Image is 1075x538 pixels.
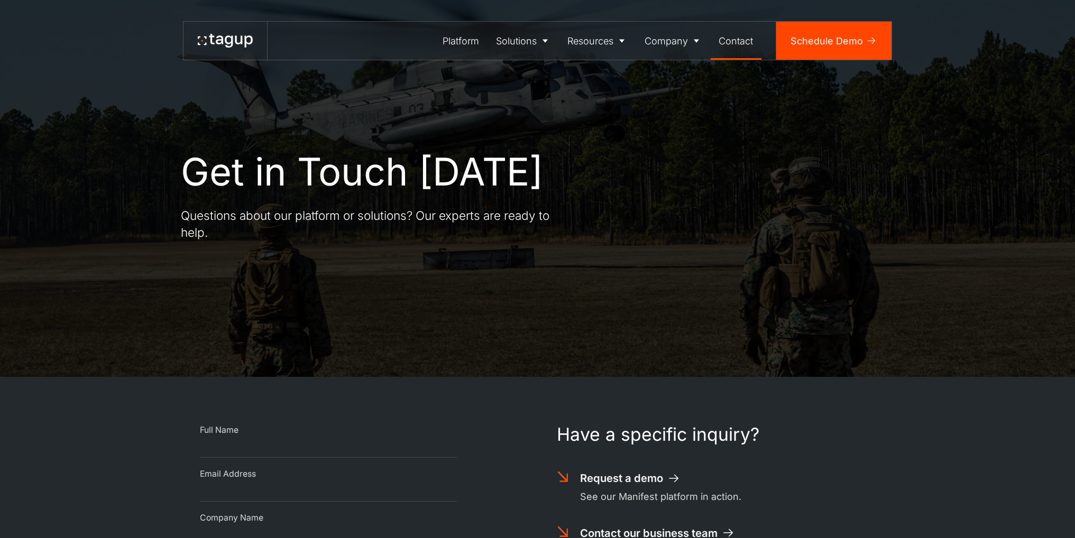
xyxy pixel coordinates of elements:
a: Company [636,22,711,60]
div: See our Manifest platform in action. [580,489,741,504]
div: Email Address [200,468,457,480]
a: Solutions [488,22,559,60]
a: Schedule Demo [776,22,892,60]
div: Resources [567,34,613,48]
div: Request a demo [580,470,663,486]
div: Company [645,34,688,48]
div: Contact [719,34,753,48]
p: Questions about our platform or solutions? Our experts are ready to help. [181,207,562,240]
h1: Get in Touch [DATE] [181,150,543,193]
div: Solutions [496,34,537,48]
h1: Have a specific inquiry? [557,424,876,445]
a: Platform [435,22,488,60]
div: Platform [443,34,479,48]
a: Contact [711,22,762,60]
a: Request a demo [580,470,681,486]
div: Company Name [200,512,457,524]
div: Schedule Demo [791,34,863,48]
a: Resources [559,22,637,60]
div: Full Name [200,424,457,436]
